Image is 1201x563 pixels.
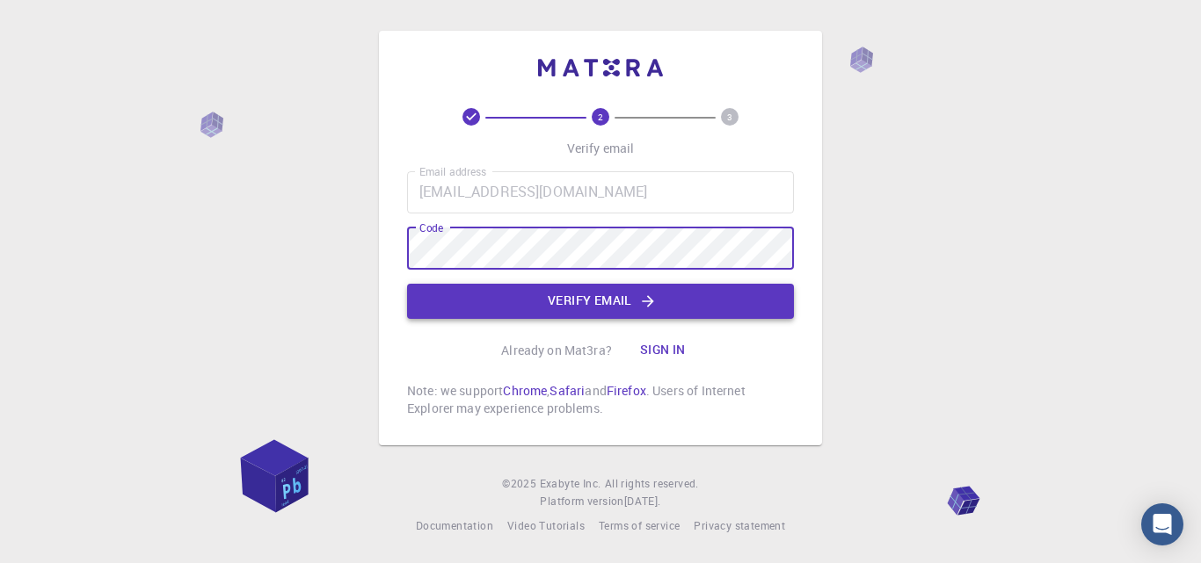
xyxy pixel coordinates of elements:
[416,518,493,532] span: Documentation
[501,342,612,359] p: Already on Mat3ra?
[419,220,443,235] label: Code
[503,382,547,399] a: Chrome
[624,493,661,510] a: [DATE].
[550,382,585,399] a: Safari
[540,493,623,510] span: Platform version
[626,333,700,368] button: Sign in
[694,518,785,532] span: Privacy statement
[507,518,585,532] span: Video Tutorials
[407,284,794,319] button: Verify email
[507,517,585,535] a: Video Tutorials
[599,518,680,532] span: Terms of service
[502,475,539,493] span: © 2025
[540,475,601,493] a: Exabyte Inc.
[1141,503,1183,545] div: Open Intercom Messenger
[607,382,646,399] a: Firefox
[727,111,732,123] text: 3
[416,517,493,535] a: Documentation
[407,382,794,417] p: Note: we support , and . Users of Internet Explorer may experience problems.
[694,517,785,535] a: Privacy statement
[419,164,486,179] label: Email address
[599,517,680,535] a: Terms of service
[624,494,661,508] span: [DATE] .
[605,475,699,493] span: All rights reserved.
[567,140,635,157] p: Verify email
[540,476,601,490] span: Exabyte Inc.
[598,111,603,123] text: 2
